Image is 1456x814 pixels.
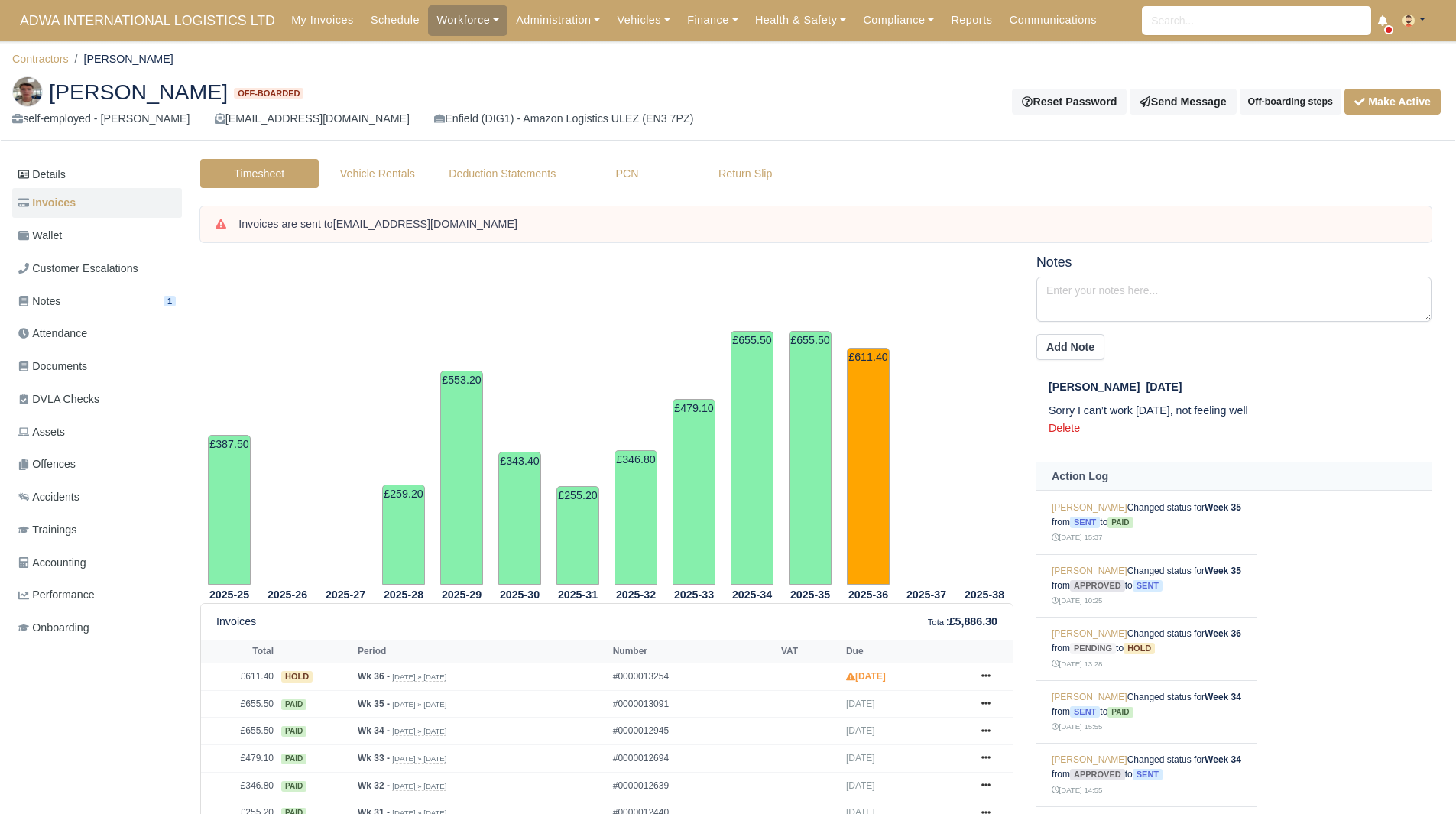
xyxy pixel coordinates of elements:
a: [PERSON_NAME] [1052,566,1127,576]
a: ADWA INTERNATIONAL LOGISTICS LTD [12,6,283,36]
span: Wallet [18,227,62,245]
span: paid [281,699,306,710]
span: sent [1070,517,1100,528]
strong: Week 35 [1205,566,1241,576]
span: DVLA Checks [18,391,99,408]
small: [DATE] 15:55 [1052,722,1102,731]
span: hold [281,671,313,683]
td: #0000013091 [609,690,777,718]
td: £479.10 [673,399,715,585]
td: £655.50 [201,718,277,745]
td: #0000012945 [609,718,777,745]
th: Due [842,640,967,663]
td: £479.10 [201,745,277,773]
span: approved [1070,769,1125,780]
strong: Week 35 [1205,502,1241,513]
strong: Week 36 [1205,628,1241,639]
span: Performance [18,586,95,604]
span: Offences [18,456,76,473]
a: Onboarding [12,613,182,643]
a: Offences [12,449,182,479]
input: Search... [1142,6,1371,35]
strong: Wk 33 - [358,753,390,764]
span: pending [1070,643,1116,654]
small: [DATE] » [DATE] [392,673,446,682]
td: £346.80 [615,450,657,585]
small: [DATE] » [DATE] [392,754,446,764]
td: £259.20 [382,485,425,585]
div: : [928,613,997,631]
a: Performance [12,580,182,610]
span: Documents [18,358,87,375]
td: Changed status for from to [1036,491,1257,555]
a: Contractors [12,53,69,65]
th: 2025-37 [897,585,955,604]
td: Changed status for from to [1036,554,1257,618]
th: 2025-25 [200,585,258,604]
strong: Week 34 [1205,754,1241,765]
th: 2025-34 [723,585,781,604]
small: [DATE] 10:25 [1052,596,1102,605]
a: Vehicles [608,5,679,35]
button: Make Active [1344,89,1441,115]
a: Send Message [1130,89,1236,115]
span: Accidents [18,488,79,506]
span: [PERSON_NAME] [49,81,228,102]
th: 2025-38 [955,585,1013,604]
a: [PERSON_NAME] [1052,754,1127,765]
a: [PERSON_NAME] [1052,628,1127,639]
h6: Invoices [216,615,256,628]
th: 2025-29 [433,585,491,604]
span: approved [1070,580,1125,592]
strong: £5,886.30 [949,615,997,628]
span: 1 [164,296,176,307]
a: Health & Safety [747,5,855,35]
td: #0000012639 [609,772,777,799]
a: Trainings [12,515,182,545]
th: Period [354,640,609,663]
span: paid [281,726,306,737]
span: Off-boarded [234,88,303,99]
th: VAT [777,640,842,663]
div: [DATE] [1049,378,1432,396]
a: Customer Escalations [12,254,182,284]
strong: Week 34 [1205,692,1241,702]
th: 2025-28 [375,585,433,604]
small: [DATE] » [DATE] [392,700,446,709]
a: Accounting [12,548,182,578]
strong: Wk 36 - [358,671,390,682]
th: Number [609,640,777,663]
a: Assets [12,417,182,447]
th: 2025-27 [316,585,375,604]
td: #0000012694 [609,745,777,773]
span: Accounting [18,554,86,572]
a: Reports [942,5,1000,35]
span: Onboarding [18,619,89,637]
div: Invoices are sent to [238,217,1416,232]
a: [PERSON_NAME] [1052,502,1127,513]
small: [DATE] 15:37 [1052,533,1102,541]
span: Trainings [18,521,76,539]
span: paid [281,754,306,764]
td: £343.40 [498,452,541,585]
span: sent [1133,769,1163,780]
a: Workforce [428,5,507,35]
a: Communications [1001,5,1106,35]
h5: Notes [1036,255,1432,271]
span: sent [1133,580,1163,592]
div: Declan Tuite [1,64,1455,141]
td: £346.80 [201,772,277,799]
button: Reset Password [1012,89,1127,115]
a: Documents [12,352,182,381]
small: [DATE] 14:55 [1052,786,1102,794]
td: £553.20 [440,371,483,585]
span: Attendance [18,325,87,342]
a: Delete [1049,422,1080,434]
span: [PERSON_NAME] [1049,381,1140,393]
a: Vehicle Rentals [319,159,437,189]
span: Invoices [18,194,76,212]
small: Total [928,618,946,627]
span: Customer Escalations [18,260,138,277]
a: Accidents [12,482,182,512]
th: 2025-32 [607,585,665,604]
